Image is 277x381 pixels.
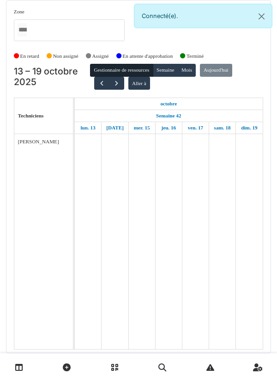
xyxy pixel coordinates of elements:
a: 17 octobre 2025 [186,122,206,134]
label: Assigné [92,52,109,60]
div: Connecté(e). [134,4,272,28]
label: Zone [14,8,24,16]
a: 14 octobre 2025 [104,122,126,134]
span: Techniciens [18,113,44,118]
a: 15 octobre 2025 [132,122,152,134]
h2: 13 – 19 octobre 2025 [14,66,90,88]
a: 13 octobre 2025 [78,122,97,134]
a: 19 octobre 2025 [239,122,259,134]
label: En retard [20,52,39,60]
label: En attente d'approbation [122,52,173,60]
button: Précédent [94,77,109,90]
button: Close [251,4,272,29]
label: Terminé [187,52,204,60]
button: Aller à [128,77,150,90]
button: Suivant [109,77,124,90]
a: 16 octobre 2025 [159,122,178,134]
label: Non assigné [53,52,78,60]
a: 18 octobre 2025 [212,122,233,134]
button: Mois [178,64,196,77]
button: Gestionnaire de ressources [90,64,153,77]
a: 13 octobre 2025 [158,98,179,110]
span: [PERSON_NAME] [18,139,59,144]
input: Tous [18,23,27,37]
button: Semaine [153,64,178,77]
a: Semaine 42 [154,110,183,122]
button: Aujourd'hui [200,64,232,77]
